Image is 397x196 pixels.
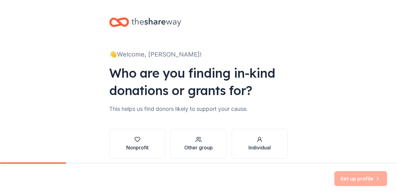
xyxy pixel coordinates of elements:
[109,129,165,159] button: Nonprofit
[109,104,288,114] div: This helps us find donors likely to support your cause.
[170,129,226,159] button: Other group
[248,144,271,151] div: Individual
[184,144,213,151] div: Other group
[109,49,288,59] div: 👋 Welcome, [PERSON_NAME]!
[232,129,288,159] button: Individual
[109,64,288,99] div: Who are you finding in-kind donations or grants for?
[126,144,149,151] div: Nonprofit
